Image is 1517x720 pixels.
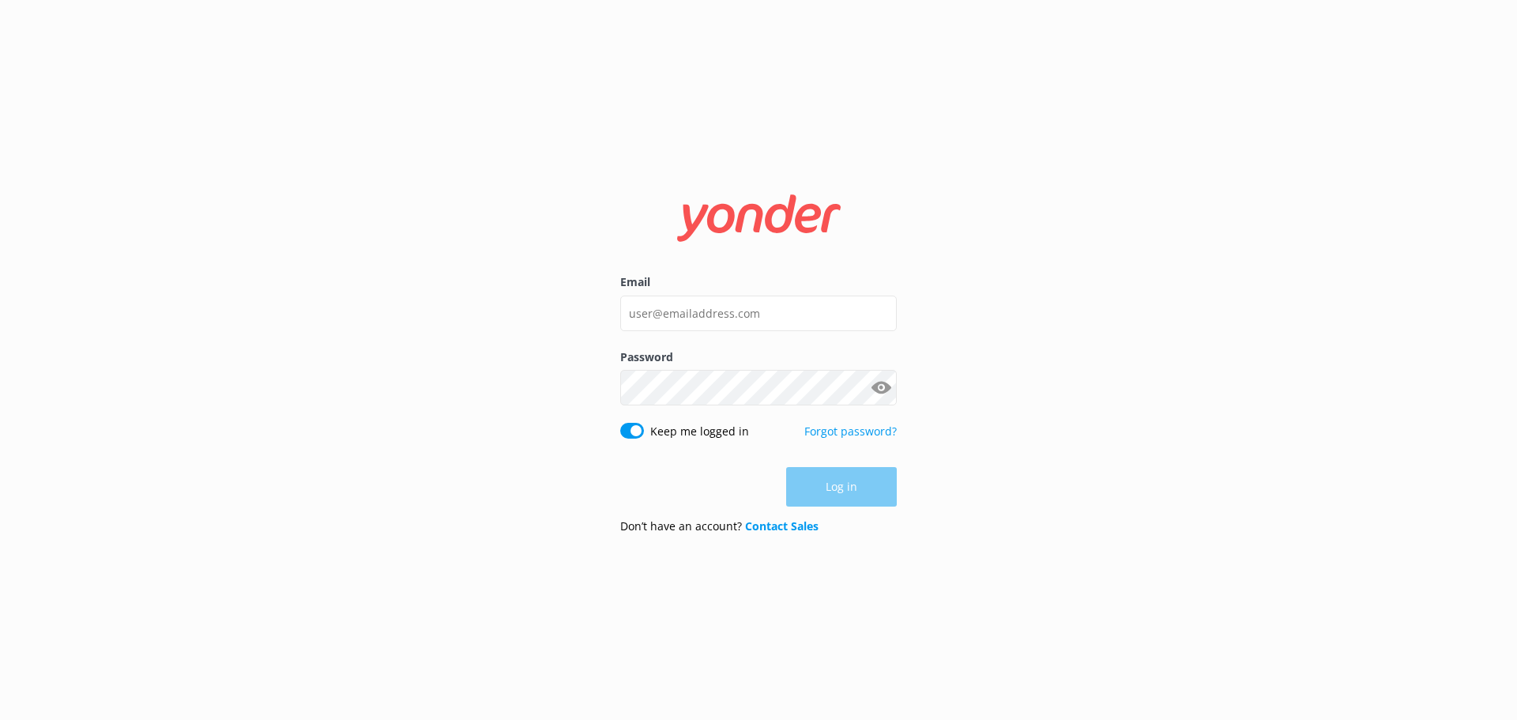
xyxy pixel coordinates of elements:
[865,372,897,404] button: Show password
[620,349,897,366] label: Password
[620,518,819,535] p: Don’t have an account?
[745,518,819,533] a: Contact Sales
[650,423,749,440] label: Keep me logged in
[620,273,897,291] label: Email
[620,296,897,331] input: user@emailaddress.com
[804,424,897,439] a: Forgot password?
